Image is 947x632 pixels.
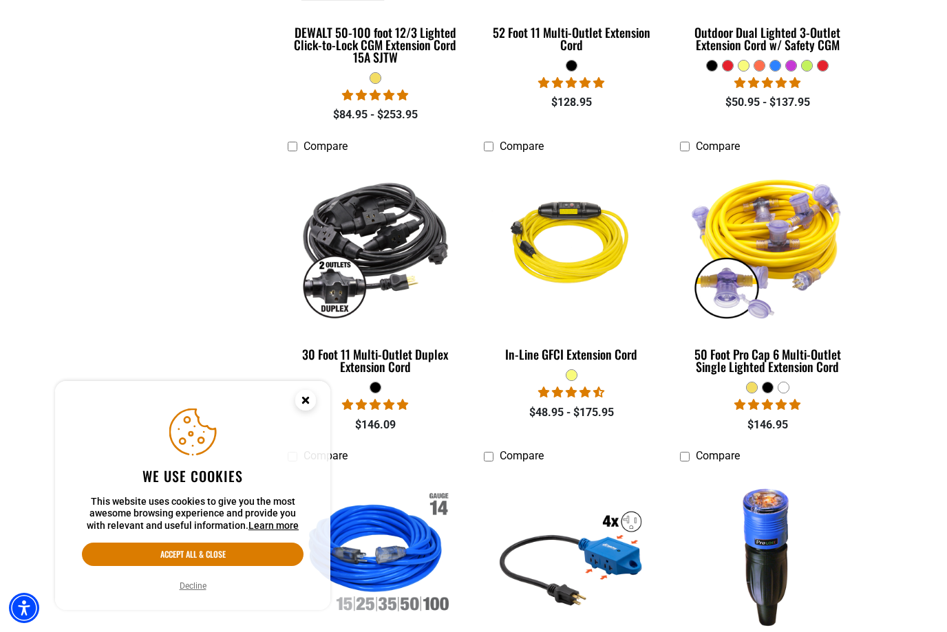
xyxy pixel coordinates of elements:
[680,348,855,373] div: 50 Foot Pro Cap 6 Multi-Outlet Single Lighted Extension Cord
[175,579,211,593] button: Decline
[288,26,463,63] div: DEWALT 50-100 foot 12/3 Lighted Click-to-Lock CGM Extension Cord 15A SJTW
[342,398,408,411] span: 5.00 stars
[9,593,39,623] div: Accessibility Menu
[82,496,304,532] p: This website uses cookies to give you the most awesome browsing experience and provide you with r...
[500,449,544,462] span: Compare
[484,160,659,369] a: Yellow In-Line GFCI Extension Cord
[538,76,604,89] span: 4.95 stars
[734,398,800,411] span: 4.80 stars
[288,417,463,433] div: $146.09
[288,107,463,123] div: $84.95 - $253.95
[696,140,740,153] span: Compare
[484,348,659,360] div: In-Line GFCI Extension Cord
[288,348,463,373] div: 30 Foot 11 Multi-Outlet Duplex Extension Cord
[696,449,740,462] span: Compare
[82,467,304,485] h2: We use cookies
[289,166,462,325] img: black
[484,404,659,421] div: $48.95 - $175.95
[680,160,855,381] a: yellow 50 Foot Pro Cap 6 Multi-Outlet Single Lighted Extension Cord
[484,94,659,111] div: $128.95
[304,140,348,153] span: Compare
[288,160,463,381] a: black 30 Foot 11 Multi-Outlet Duplex Extension Cord
[281,381,330,424] button: Close this option
[500,140,544,153] span: Compare
[485,166,658,325] img: Yellow
[484,26,659,51] div: 52 Foot 11 Multi-Outlet Extension Cord
[342,89,408,102] span: 4.84 stars
[82,543,304,566] button: Accept all & close
[681,166,854,325] img: yellow
[680,26,855,51] div: Outdoor Dual Lighted 3-Outlet Extension Cord w/ Safety CGM
[734,76,800,89] span: 4.80 stars
[680,417,855,433] div: $146.95
[680,94,855,111] div: $50.95 - $137.95
[538,386,604,399] span: 4.62 stars
[55,381,330,611] aside: Cookie Consent
[248,520,299,531] a: This website uses cookies to give you the most awesome browsing experience and provide you with r...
